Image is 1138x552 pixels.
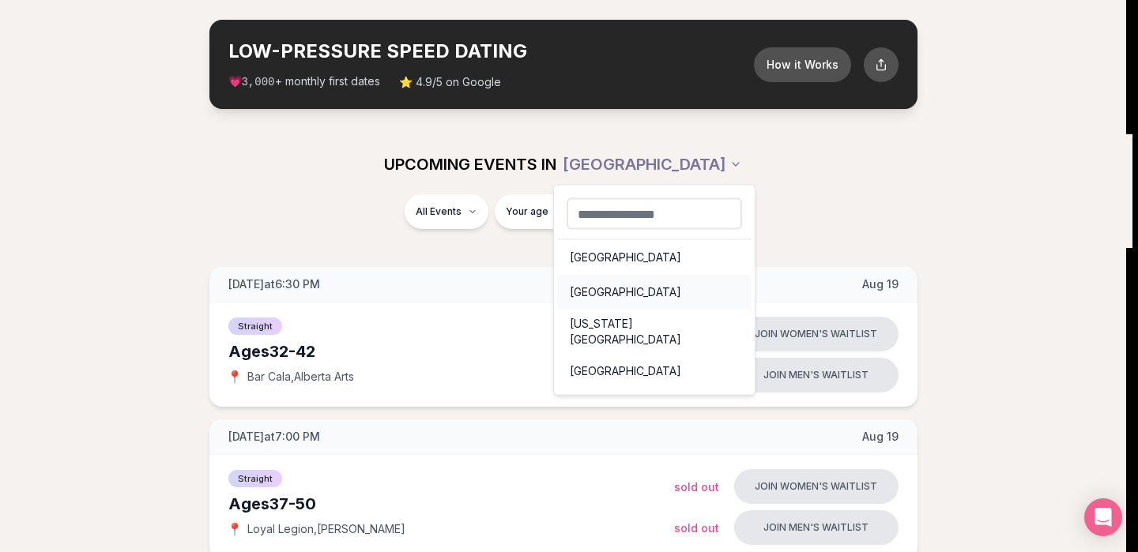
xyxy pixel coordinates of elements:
[557,389,752,423] div: [US_STATE], D.C.
[557,275,752,310] div: [GEOGRAPHIC_DATA]
[557,354,752,389] div: [GEOGRAPHIC_DATA]
[557,240,752,275] div: [GEOGRAPHIC_DATA]
[557,310,752,354] div: [US_STATE][GEOGRAPHIC_DATA]
[553,185,756,396] div: [GEOGRAPHIC_DATA]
